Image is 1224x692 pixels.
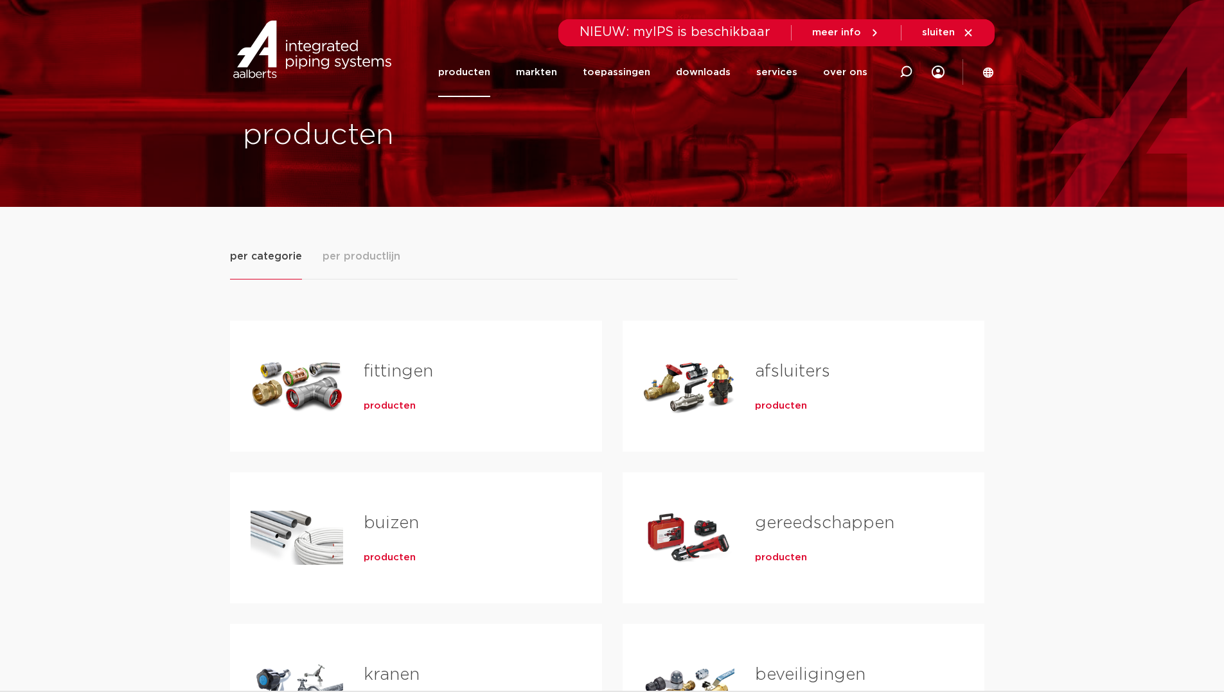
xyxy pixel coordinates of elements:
span: per categorie [230,249,302,264]
a: producten [364,551,416,564]
span: sluiten [922,28,955,37]
a: meer info [812,27,880,39]
h1: producten [243,115,606,156]
a: over ons [823,48,867,97]
span: meer info [812,28,861,37]
span: per productlijn [323,249,400,264]
a: afsluiters [755,363,830,380]
a: producten [364,400,416,413]
nav: Menu [438,48,867,97]
a: sluiten [922,27,974,39]
a: fittingen [364,363,433,380]
a: toepassingen [583,48,650,97]
a: gereedschappen [755,515,894,531]
a: producten [755,551,807,564]
a: downloads [676,48,731,97]
a: producten [438,48,490,97]
a: producten [755,400,807,413]
a: kranen [364,666,420,683]
a: services [756,48,797,97]
span: NIEUW: myIPS is beschikbaar [580,26,770,39]
a: markten [516,48,557,97]
a: beveiligingen [755,666,865,683]
a: buizen [364,515,419,531]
